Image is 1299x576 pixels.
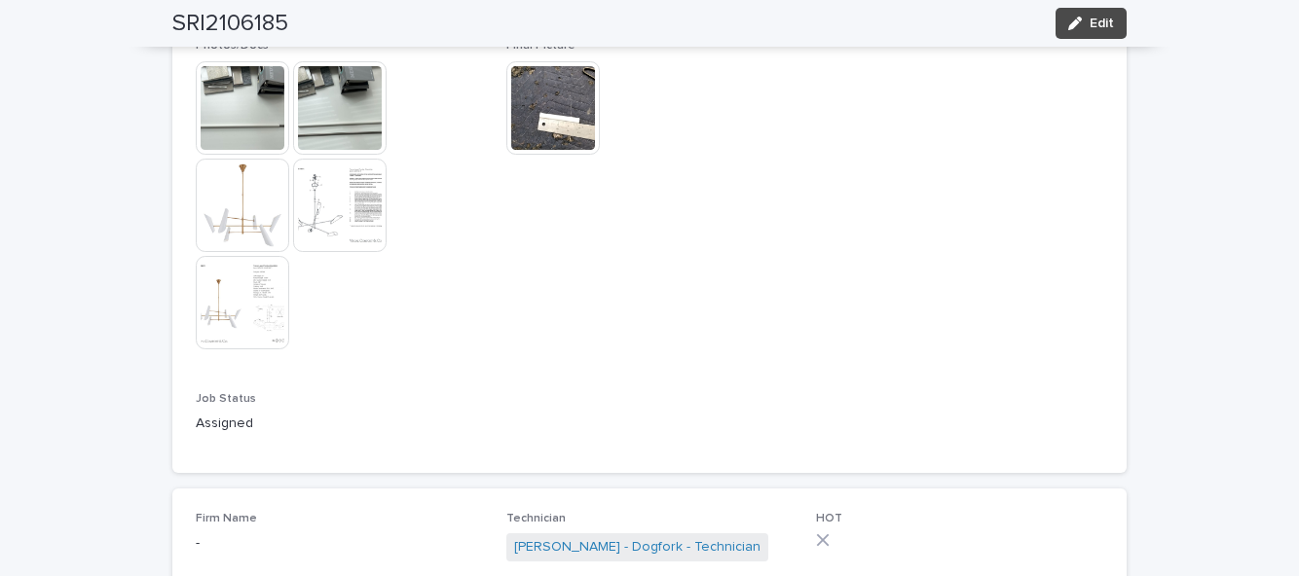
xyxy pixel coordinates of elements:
[1090,17,1114,30] span: Edit
[196,513,257,524] span: Firm Name
[172,10,288,38] h2: SRI2106185
[196,533,483,554] p: -
[506,513,566,524] span: Technician
[514,537,761,558] a: [PERSON_NAME] - Dogfork - Technician
[816,513,842,524] span: HOT
[1056,8,1127,39] button: Edit
[196,393,256,405] span: Job Status
[196,414,1103,434] p: Assigned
